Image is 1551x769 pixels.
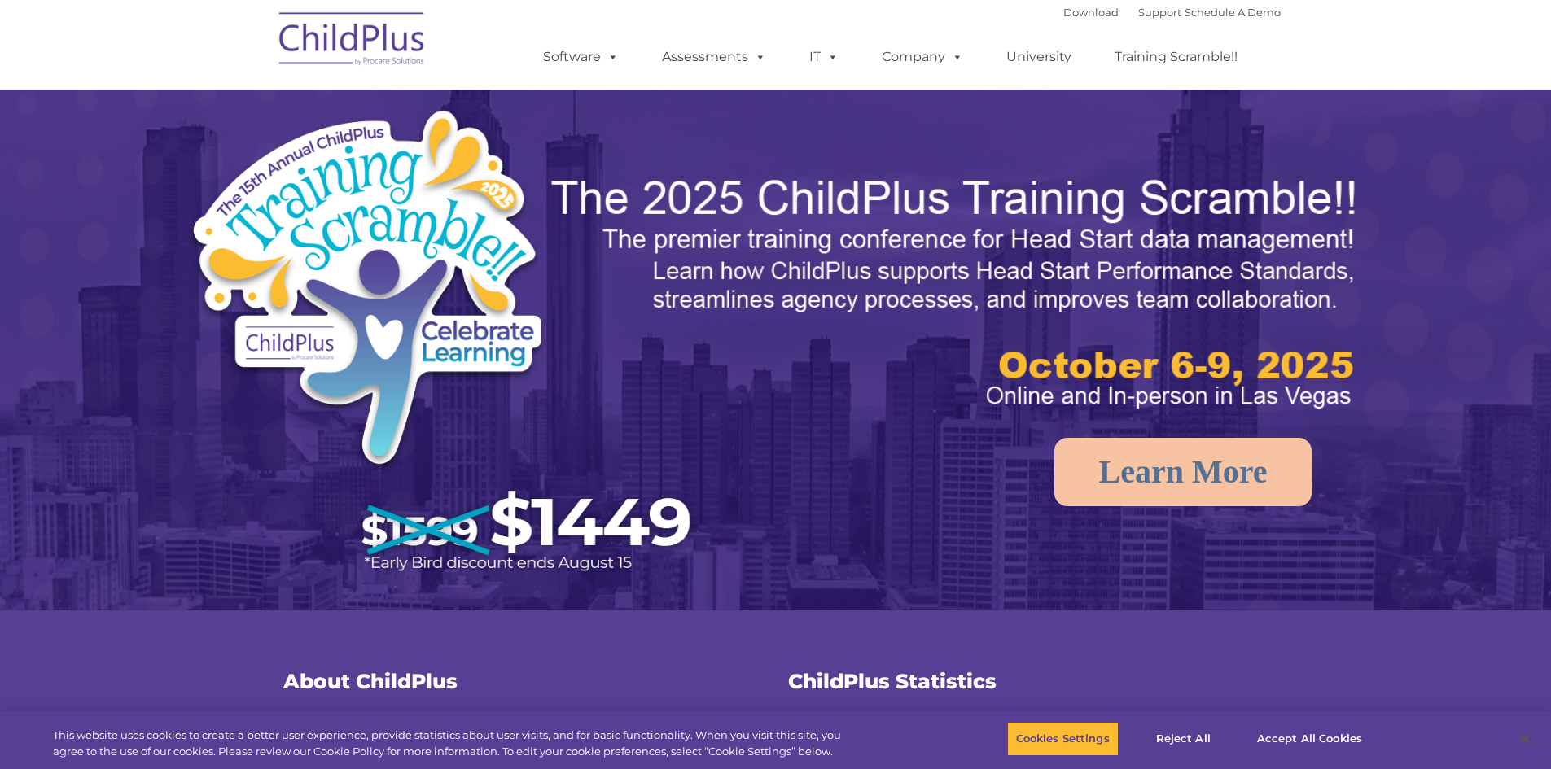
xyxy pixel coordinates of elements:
a: Schedule A Demo [1185,6,1281,19]
span: About ChildPlus [283,669,458,693]
a: Support [1138,6,1181,19]
a: Training Scramble!! [1098,41,1254,73]
a: Company [865,41,979,73]
span: ChildPlus Statistics [788,669,997,693]
a: Software [527,41,635,73]
font: | [1063,6,1281,19]
a: Download [1063,6,1119,19]
img: ChildPlus by Procare Solutions [271,1,434,82]
button: Accept All Cookies [1248,722,1371,756]
a: University [990,41,1088,73]
a: IT [793,41,855,73]
button: Reject All [1133,722,1234,756]
a: Assessments [646,41,782,73]
div: This website uses cookies to create a better user experience, provide statistics about user visit... [53,727,853,759]
button: Cookies Settings [1007,722,1119,756]
a: Learn More [1054,438,1312,506]
button: Close [1507,721,1543,757]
